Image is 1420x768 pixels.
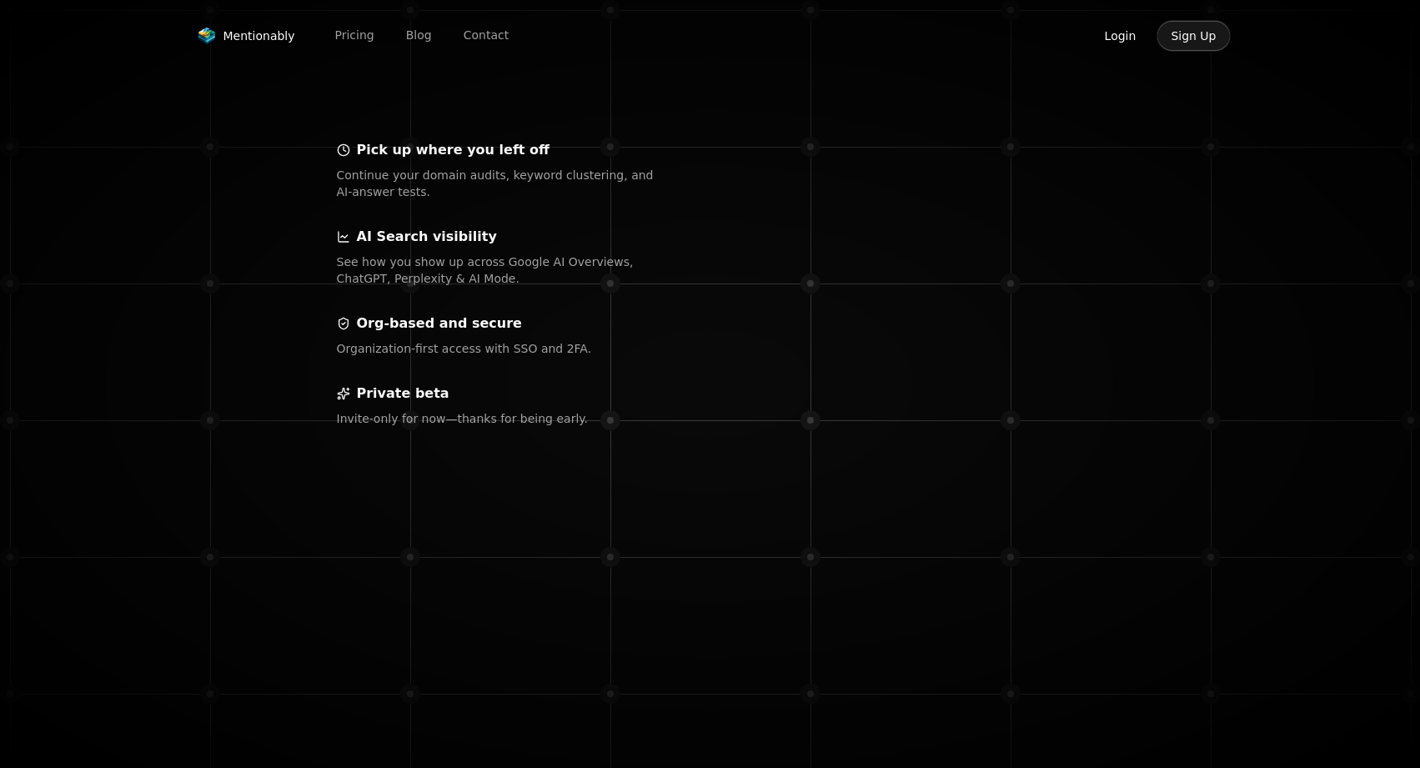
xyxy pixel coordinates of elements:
button: Sign Up [1157,20,1230,52]
a: Blog [393,23,445,48]
a: Pricing [322,23,388,48]
p: Pick up where you left off [357,140,550,160]
span: Mentionably [223,28,295,44]
p: Org‑based and secure [357,314,522,334]
a: Mentionably [190,24,302,48]
p: Continue your domain audits, keyword clustering, and AI‑answer tests. [337,167,657,200]
a: Contact [450,23,522,48]
p: Organization‑first access with SSO and 2FA. [337,340,657,357]
img: Mentionably logo [197,28,217,44]
p: Private beta [357,384,449,404]
button: Login [1091,20,1151,52]
p: Invite‑only for now—thanks for being early. [337,410,657,427]
p: AI Search visibility [357,227,497,247]
p: See how you show up across Google AI Overviews, ChatGPT, Perplexity & AI Mode. [337,253,657,287]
